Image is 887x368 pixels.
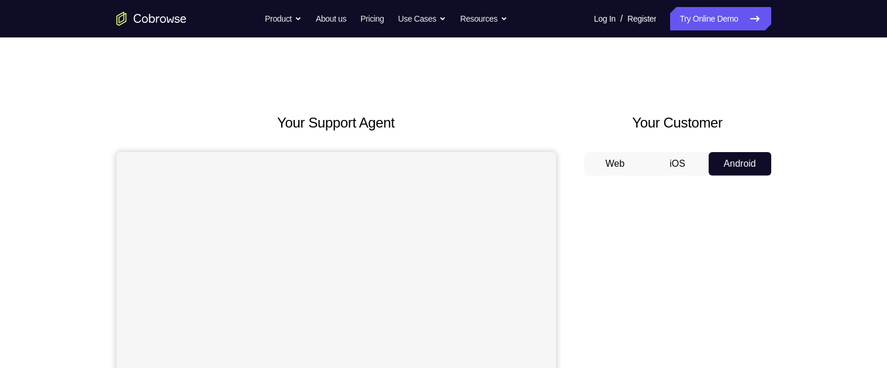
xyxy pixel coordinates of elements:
[398,7,446,30] button: Use Cases
[709,152,771,176] button: Android
[627,7,656,30] a: Register
[116,12,187,26] a: Go to the home page
[460,7,508,30] button: Resources
[584,152,647,176] button: Web
[360,7,384,30] a: Pricing
[670,7,771,30] a: Try Online Demo
[265,7,302,30] button: Product
[116,112,556,133] h2: Your Support Agent
[584,112,771,133] h2: Your Customer
[316,7,346,30] a: About us
[646,152,709,176] button: iOS
[620,12,623,26] span: /
[594,7,616,30] a: Log In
